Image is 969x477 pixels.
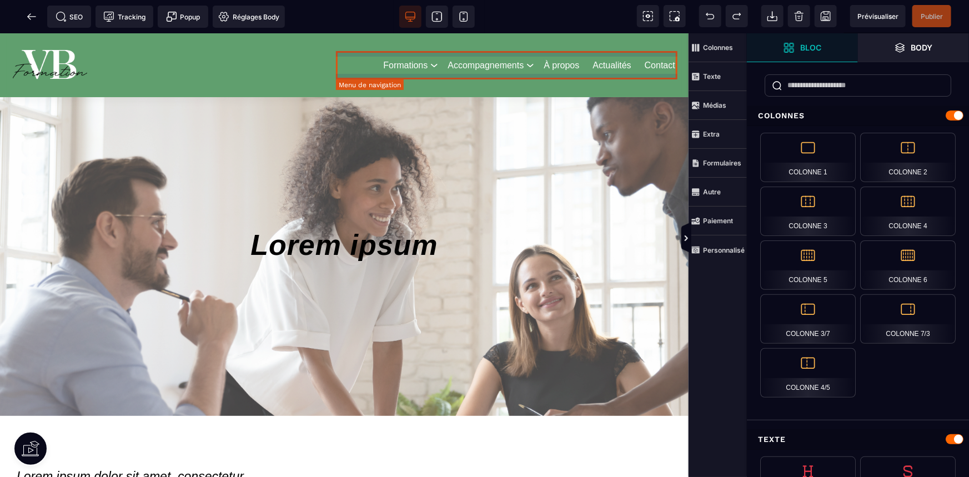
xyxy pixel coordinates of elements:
span: Favicon [213,6,285,28]
div: Colonne 3/7 [760,294,856,344]
strong: Colonnes [703,43,733,52]
span: Popup [166,11,200,22]
strong: Body [911,43,933,52]
span: Médias [689,91,747,120]
div: Colonne 4 [860,187,956,236]
span: Publier [921,12,943,21]
span: Enregistrer le contenu [912,5,951,27]
span: Formulaires [689,149,747,178]
span: Capture d'écran [664,5,686,27]
span: Voir bureau [399,6,421,28]
strong: Personnalisé [703,246,745,254]
a: Accompagnements [448,25,524,39]
span: Créer une alerte modale [158,6,208,28]
span: Prévisualiser [857,12,898,21]
strong: Autre [703,188,721,196]
strong: Bloc [800,43,821,52]
div: Colonne 2 [860,133,956,182]
span: Autre [689,178,747,207]
div: Colonne 4/5 [760,348,856,398]
span: Afficher les vues [747,222,758,255]
div: Colonne 7/3 [860,294,956,344]
div: Colonnes [747,106,969,126]
span: SEO [56,11,83,22]
div: Colonne 1 [760,133,856,182]
span: Lorem ipsum [250,195,438,228]
strong: Formulaires [703,159,741,167]
div: Colonne 6 [860,240,956,290]
span: Ouvrir les blocs [747,33,858,62]
a: Actualités [593,25,631,39]
span: Enregistrer [815,5,837,27]
span: Voir tablette [426,6,448,28]
strong: Paiement [703,217,733,225]
span: Retour [21,6,43,28]
span: Paiement [689,207,747,235]
span: Nettoyage [788,5,810,27]
span: Extra [689,120,747,149]
span: Voir mobile [453,6,475,28]
img: 86a4aa658127570b91344bfc39bbf4eb_Blanc_sur_fond_vert.png [9,5,91,59]
span: Code de suivi [96,6,153,28]
a: Contact [645,25,675,39]
span: Importer [761,5,784,27]
span: Réglages Body [218,11,279,22]
span: Rétablir [726,5,748,27]
span: Personnalisé [689,235,747,264]
div: Colonne 3 [760,187,856,236]
strong: Médias [703,101,726,109]
a: Formations [383,25,428,39]
span: Aperçu [850,5,906,27]
span: Tracking [103,11,145,22]
strong: Texte [703,72,721,81]
div: Colonne 5 [760,240,856,290]
div: Texte [747,429,969,450]
span: Métadata SEO [47,6,91,28]
a: À propos [544,25,579,39]
span: Colonnes [689,33,747,62]
strong: Extra [703,130,720,138]
span: Défaire [699,5,721,27]
i: Lorem ipsum dolor sit amet, consectetur [17,436,244,450]
span: Texte [689,62,747,91]
span: Ouvrir les calques [858,33,969,62]
span: Voir les composants [637,5,659,27]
